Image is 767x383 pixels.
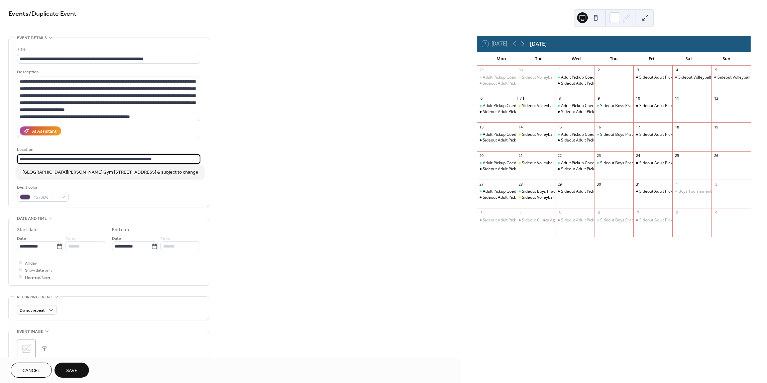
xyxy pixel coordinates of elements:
[483,103,516,109] div: Adult Pickup Coed
[516,217,555,223] div: Sideout Clinics Ages 9-14
[483,137,533,143] div: Sideout Adult Pickup Co-ed
[557,124,562,129] div: 15
[522,103,593,109] div: Sideout Volleyball Clinic [DATE], 21, 28
[522,160,593,166] div: Sideout Volleyball Clinic [DATE], 21, 28
[596,182,601,187] div: 30
[22,367,40,374] span: Cancel
[479,68,484,73] div: 29
[633,52,670,66] div: Fri
[635,96,640,101] div: 10
[20,126,61,135] button: AI Assistant
[477,132,516,137] div: Adult Pickup Coed
[516,195,555,200] div: Sideout Volleyball Clinic Oct 7, 14, 21, 28
[557,153,562,158] div: 22
[483,195,533,200] div: Sideout Adult Pickup Co-ed
[674,124,679,129] div: 18
[22,169,198,176] span: [GEOGRAPHIC_DATA][PERSON_NAME] Gym [STREET_ADDRESS] & subject to change
[477,81,516,86] div: Sideout Adult Pickup Co-ed
[596,124,601,129] div: 16
[518,210,523,215] div: 4
[482,52,520,66] div: Mon
[555,137,594,143] div: Sideout Adult Pickup Co-ed
[674,68,679,73] div: 4
[600,132,659,137] div: Sideout Boys Practice Tentative
[483,81,533,86] div: Sideout Adult Pickup Co-ed
[25,274,50,281] span: Hide end time
[516,75,555,80] div: Sideout Volleyball Clinic Sept 9, 16, 23, & 30
[17,328,43,335] span: Event image
[54,363,89,378] button: Save
[530,40,547,48] div: [DATE]
[11,363,52,378] button: Cancel
[557,182,562,187] div: 29
[17,46,199,53] div: Title
[518,182,523,187] div: 28
[33,194,58,201] span: #573D6FFF
[17,215,47,222] span: Date and time
[594,132,633,137] div: Sideout Boys Practice Tentative
[555,189,594,194] div: Sideout Adult Pickup Co-ed
[483,166,533,172] div: Sideout Adult Pickup Co-ed
[518,153,523,158] div: 21
[522,195,593,200] div: Sideout Volleyball Clinic [DATE], 21, 28
[17,340,36,358] div: ;
[557,96,562,101] div: 8
[25,260,37,267] span: All day
[29,7,77,20] span: / Duplicate Event
[561,137,611,143] div: Sideout Adult Pickup Co-ed
[479,182,484,187] div: 27
[520,52,557,66] div: Tue
[561,103,594,109] div: Adult Pickup Coed
[633,189,672,194] div: Sideout Adult Pickup Co-ed
[483,132,516,137] div: Adult Pickup Coed
[635,124,640,129] div: 17
[555,81,594,86] div: Sideout Adult Pickup Co-ed
[483,75,516,80] div: Adult Pickup Coed
[479,124,484,129] div: 13
[483,109,533,115] div: Sideout Adult Pickup Co-ed
[17,69,199,76] div: Description
[477,137,516,143] div: Sideout Adult Pickup Co-ed
[17,184,67,191] div: Event color
[596,210,601,215] div: 6
[594,217,633,223] div: Sideout Boys Practice Tentative
[594,160,633,166] div: Sideout Boys Practice Tentative
[112,226,131,233] div: End date
[672,75,711,80] div: Sideout Volleyball Club Tryout Ages 9-14 & 15-18
[8,7,29,20] a: Events
[17,226,38,233] div: Start date
[518,124,523,129] div: 14
[674,96,679,101] div: 11
[477,109,516,115] div: Sideout Adult Pickup Co-ed
[561,132,594,137] div: Adult Pickup Coed
[17,146,199,153] div: Location
[483,217,533,223] div: Sideout Adult Pickup Co-ed
[594,103,633,109] div: Sideout Boys Practice Tentative
[483,189,516,194] div: Adult Pickup Coed
[557,68,562,73] div: 1
[516,132,555,137] div: Sideout Volleyball Clinic Oct 7, 14, 21, 28
[518,96,523,101] div: 7
[477,217,516,223] div: Sideout Adult Pickup Co-ed
[600,217,659,223] div: Sideout Boys Practice Tentative
[674,182,679,187] div: 1
[561,166,611,172] div: Sideout Adult Pickup Co-ed
[596,68,601,73] div: 2
[639,75,689,80] div: Sideout Adult Pickup Co-ed
[483,160,516,166] div: Adult Pickup Coed
[714,182,719,187] div: 2
[600,160,659,166] div: Sideout Boys Practice Tentative
[516,103,555,109] div: Sideout Volleyball Clinic Oct 7, 14, 21, 28
[595,52,633,66] div: Thu
[479,210,484,215] div: 3
[633,103,672,109] div: Sideout Adult Pickup Co-ed
[25,267,52,274] span: Show date only
[479,96,484,101] div: 6
[596,96,601,101] div: 9
[714,153,719,158] div: 26
[17,235,26,242] span: Date
[600,103,659,109] div: Sideout Boys Practice Tentative
[639,189,689,194] div: Sideout Adult Pickup Co-ed
[633,75,672,80] div: Sideout Adult Pickup Co-ed
[633,217,672,223] div: Sideout Adult Pickup Co-ed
